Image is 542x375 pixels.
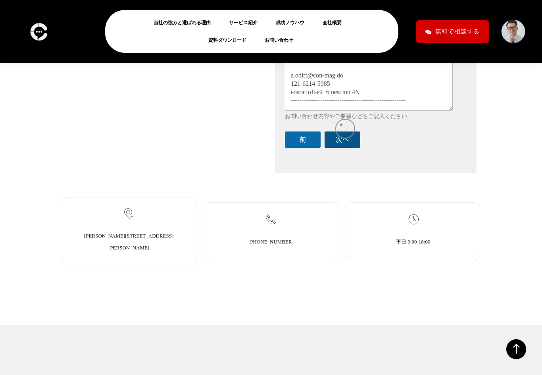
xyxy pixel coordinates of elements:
[285,113,453,120] div: お問い合わせ内容やご要望などをご記入ください
[323,18,348,27] a: 会社概要
[285,131,321,148] button: 前
[276,18,311,27] a: 成功ノウハウ
[28,20,50,43] img: logo-c
[208,35,253,45] a: 資料ダウンロード
[325,131,360,148] button: 次ヘ
[84,233,173,251] a: [PERSON_NAME][STREET_ADDRESS][PERSON_NAME]
[248,239,294,245] a: [PHONE_NUMBER]
[416,20,489,43] a: 無料で相談する
[154,18,217,27] a: 当社の強みと選ばれる理由
[28,27,50,34] a: logo-c
[229,18,264,27] a: サービス紹介
[265,35,300,45] a: お問い合わせ
[435,25,480,39] span: 無料で相談する
[396,239,430,245] a: 平日 9:00-18:00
